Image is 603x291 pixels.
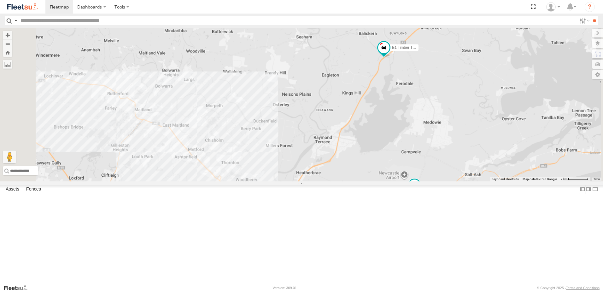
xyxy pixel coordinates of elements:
[23,185,44,194] label: Fences
[523,177,557,181] span: Map data ©2025 Google
[3,60,12,69] label: Measure
[3,39,12,48] button: Zoom out
[592,185,598,194] label: Hide Summary Table
[537,286,600,290] div: © Copyright 2025 -
[594,178,600,180] a: Terms (opens in new tab)
[3,285,32,291] a: Visit our Website
[592,70,603,79] label: Map Settings
[579,185,585,194] label: Dock Summary Table to the Left
[13,16,18,25] label: Search Query
[577,16,591,25] label: Search Filter Options
[3,185,22,194] label: Assets
[392,45,419,50] span: B1 Timber Truck
[585,2,595,12] i: ?
[3,31,12,39] button: Zoom in
[585,185,592,194] label: Dock Summary Table to the Right
[3,151,16,163] button: Drag Pegman onto the map to open Street View
[566,286,600,290] a: Terms and Conditions
[561,177,568,181] span: 2 km
[544,2,562,12] div: Matt Curtis
[559,177,590,181] button: Map Scale: 2 km per 62 pixels
[6,3,39,11] img: fleetsu-logo-horizontal.svg
[273,286,297,290] div: Version: 309.01
[492,177,519,181] button: Keyboard shortcuts
[3,48,12,57] button: Zoom Home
